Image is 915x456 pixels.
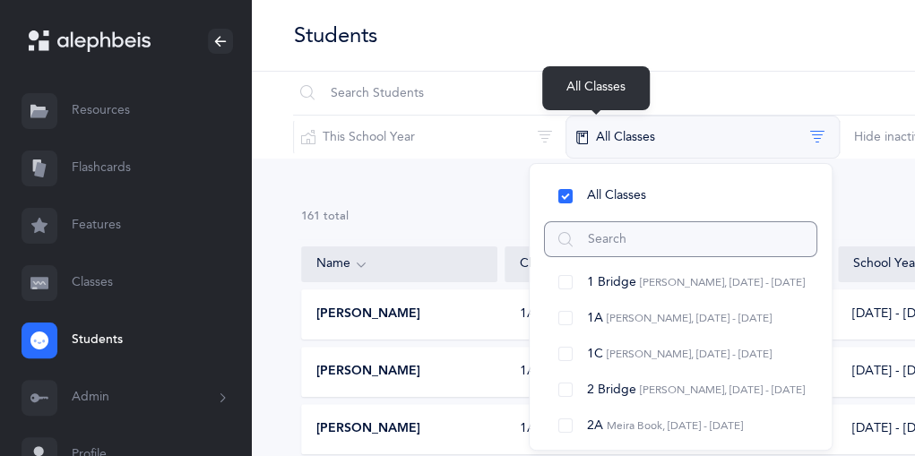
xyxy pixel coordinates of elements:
span: 1A [520,364,536,378]
span: All Classes [587,188,646,202]
button: 2 Bridge [PERSON_NAME], [DATE] - [DATE] [544,372,817,408]
button: This School Year [293,116,566,159]
button: 2A Meira Book, [DATE] - [DATE] [544,408,817,443]
span: [PERSON_NAME] [316,363,420,381]
div: Students [294,21,377,50]
span: total [324,210,349,222]
button: 1 Bridge [PERSON_NAME], [DATE] - [DATE] [544,264,817,300]
div: Class [520,254,816,274]
button: 1A [PERSON_NAME], [DATE] - [DATE] [544,300,817,336]
input: Search [544,221,817,257]
span: 1C [587,347,603,361]
button: All Classes [544,178,817,214]
span: [PERSON_NAME], [DATE] - [DATE] [640,383,805,396]
span: [PERSON_NAME], [DATE] - [DATE] [607,312,772,324]
span: [PERSON_NAME], [DATE] - [DATE] [640,276,805,288]
span: 1A [587,311,603,325]
div: All Classes [542,66,650,110]
button: All Classes [565,116,839,159]
span: 1 Bridge [587,275,636,289]
button: 1C [PERSON_NAME], [DATE] - [DATE] [544,336,817,372]
span: 2 Bridge [587,383,636,397]
span: [PERSON_NAME], [DATE] - [DATE] [607,348,772,360]
div: Name [316,254,482,274]
span: Meira Book, [DATE] - [DATE] [607,419,743,432]
span: [PERSON_NAME] [316,305,420,323]
span: [PERSON_NAME] [316,420,420,438]
span: 1A [520,421,536,435]
span: 1A [520,306,536,321]
span: 2A [587,418,603,433]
